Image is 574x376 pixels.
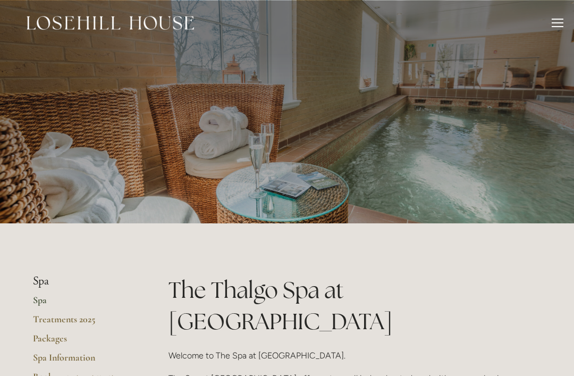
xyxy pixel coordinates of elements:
h1: The Thalgo Spa at [GEOGRAPHIC_DATA] [168,274,541,337]
a: Spa Information [33,352,134,371]
a: Packages [33,332,134,352]
a: Spa [33,294,134,313]
li: Spa [33,274,134,288]
img: Losehill House [27,16,194,30]
p: Welcome to The Spa at [GEOGRAPHIC_DATA]. [168,348,541,363]
a: Treatments 2025 [33,313,134,332]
